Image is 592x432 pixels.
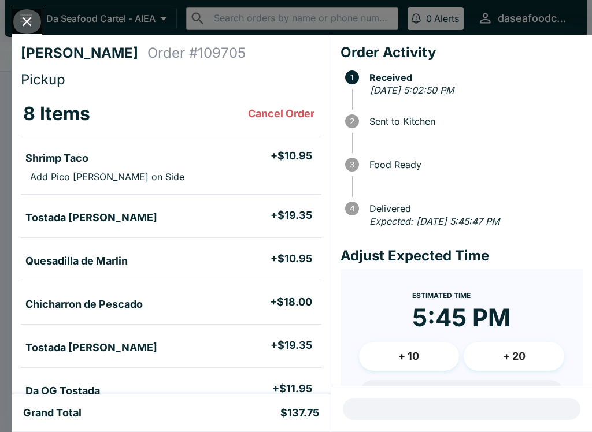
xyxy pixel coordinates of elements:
h5: $137.75 [280,406,319,420]
h5: + $10.95 [271,149,312,163]
h4: Order Activity [341,44,583,61]
span: Received [364,72,583,83]
h5: Tostada [PERSON_NAME] [25,341,157,355]
h4: Adjust Expected Time [341,247,583,265]
h4: Order # 109705 [147,44,246,62]
span: Pickup [21,71,65,88]
h5: + $19.35 [271,208,312,222]
h3: 8 Items [23,102,90,125]
h5: Da OG Tostada [25,384,100,398]
time: 5:45 PM [412,303,510,333]
text: 1 [350,73,354,82]
button: Cancel Order [243,102,319,125]
h5: Quesadilla de Marlin [25,254,128,268]
em: Expected: [DATE] 5:45:47 PM [369,215,499,227]
button: + 10 [359,342,460,371]
h5: + $19.35 [271,338,312,352]
p: Add Pico [PERSON_NAME] on Side [30,171,184,183]
em: [DATE] 5:02:50 PM [370,84,454,96]
h5: Tostada [PERSON_NAME] [25,211,157,225]
h5: + $11.95 [272,382,312,396]
span: Sent to Kitchen [364,116,583,126]
span: Estimated Time [412,291,471,300]
text: 3 [350,160,354,169]
h5: Shrimp Taco [25,151,88,165]
button: Close [12,9,42,34]
h4: [PERSON_NAME] [21,44,147,62]
h5: Chicharron de Pescado [25,297,143,311]
h5: Grand Total [23,406,82,420]
button: + 20 [464,342,564,371]
text: 4 [349,204,354,213]
h5: + $18.00 [270,295,312,309]
span: Food Ready [364,159,583,170]
h5: + $10.95 [271,252,312,266]
text: 2 [350,117,354,126]
span: Delivered [364,203,583,214]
